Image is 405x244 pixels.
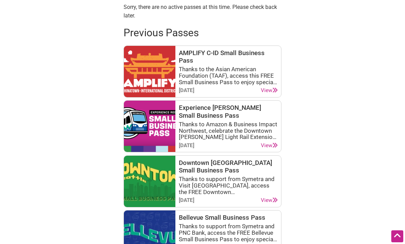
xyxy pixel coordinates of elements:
[261,197,278,204] a: View
[261,142,278,149] a: View
[261,87,278,94] a: View
[124,3,281,20] p: Sorry, there are no active passes at this time. Please check back later.
[179,223,278,242] div: Thanks to support from Symetra and PNC Bank, access the FREE Bellevue Small Business Pass to enjo...
[179,197,194,204] div: [DATE]
[179,214,278,221] h3: Bellevue Small Business Pass
[179,176,278,195] div: Thanks to support from Symetra and Visit [GEOGRAPHIC_DATA], access the FREE Downtown [GEOGRAPHIC_...
[179,104,278,119] h3: Experience [PERSON_NAME] Small Business Pass
[124,101,175,152] img: Experience Redmond Small Business Pass
[391,230,403,242] div: Scroll Back to Top
[179,121,278,140] div: Thanks to Amazon & Business Impact Northwest, celebrate the Downtown [PERSON_NAME] Light Rail Ext...
[179,49,278,65] h3: AMPLIFY C-ID Small Business Pass
[124,46,175,97] img: AMPLIFY - Chinatown-International District
[124,26,281,40] h2: Previous Passes
[179,87,194,94] div: [DATE]
[179,142,194,149] div: [DATE]
[179,66,278,85] div: Thanks to the Asian American Foundation (TAAF), access this FREE Small Business Pass to enjoy spe...
[179,159,278,175] h3: Downtown [GEOGRAPHIC_DATA] Small Business Pass
[124,156,175,207] img: Downtown Seattle Small Business Pass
